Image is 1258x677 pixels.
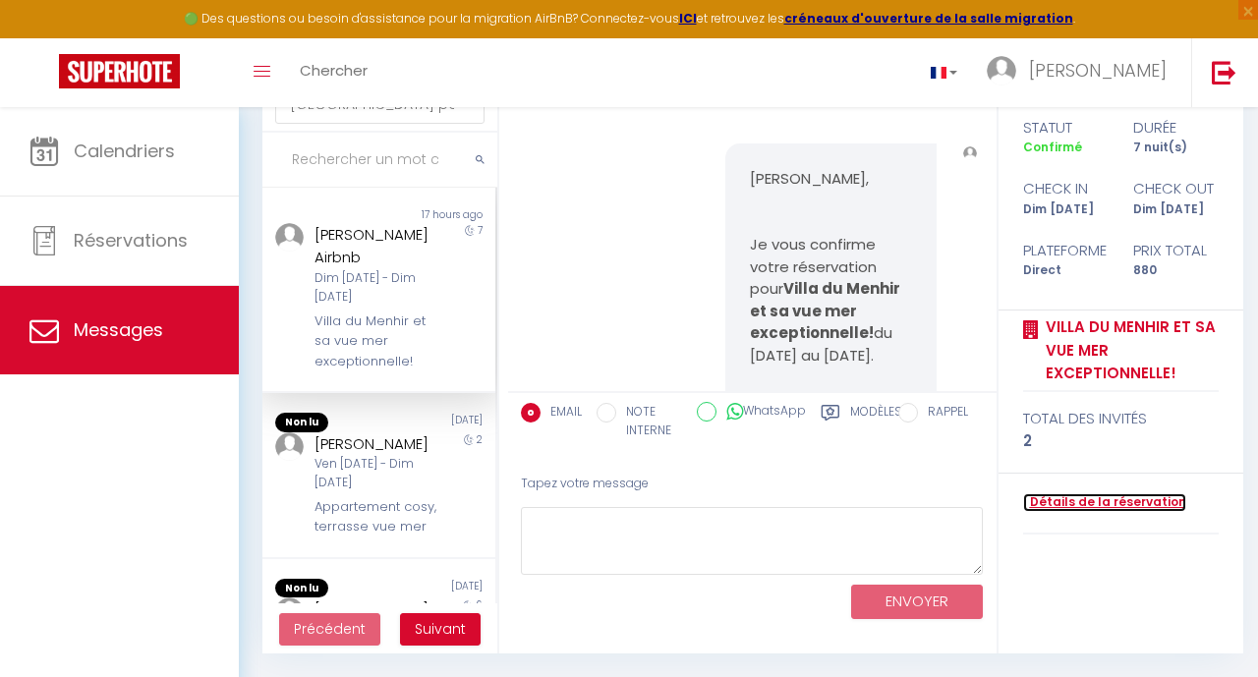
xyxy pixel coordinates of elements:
[275,223,304,252] img: ...
[1009,200,1120,219] div: Dim [DATE]
[74,139,175,163] span: Calendriers
[285,38,382,107] a: Chercher
[59,54,180,88] img: Super Booking
[275,432,304,461] img: ...
[1039,315,1220,385] a: Villa du Menhir et sa vue mer exceptionnelle!
[478,223,483,238] span: 7
[378,579,494,598] div: [DATE]
[314,311,437,371] div: Villa du Menhir et sa vue mer exceptionnelle!
[918,403,968,424] label: RAPPEL
[314,432,437,456] div: [PERSON_NAME]
[476,597,483,612] span: 6
[1120,177,1231,200] div: check out
[1212,60,1236,85] img: logout
[850,403,902,443] label: Modèles
[750,278,903,343] strong: Villa du Menhir et sa vue mer exceptionnelle!
[378,413,494,432] div: [DATE]
[1120,239,1231,262] div: Prix total
[1120,200,1231,219] div: Dim [DATE]
[294,619,366,639] span: Précédent
[521,460,984,508] div: Tapez votre message
[1120,261,1231,280] div: 880
[16,8,75,67] button: Ouvrir le widget de chat LiveChat
[477,432,483,447] span: 2
[74,317,163,342] span: Messages
[716,402,806,423] label: WhatsApp
[1023,429,1220,453] div: 2
[1120,116,1231,140] div: durée
[1023,407,1220,430] div: total des invités
[1023,139,1082,155] span: Confirmé
[279,613,380,647] button: Previous
[1023,493,1186,512] a: Détails de la réservation
[415,619,466,639] span: Suivant
[74,228,188,253] span: Réservations
[750,234,912,367] p: Je vous confirme votre réservation pour du [DATE] au [DATE].
[275,579,328,598] span: Non lu
[262,133,497,188] input: Rechercher un mot clé
[1009,261,1120,280] div: Direct
[275,597,304,626] img: ...
[541,403,582,424] label: EMAIL
[300,60,368,81] span: Chercher
[275,413,328,432] span: Non lu
[972,38,1191,107] a: ... [PERSON_NAME]
[314,269,437,307] div: Dim [DATE] - Dim [DATE]
[616,403,682,440] label: NOTE INTERNE
[679,10,697,27] a: ICI
[851,585,983,619] button: ENVOYER
[400,613,481,647] button: Next
[1009,177,1120,200] div: check in
[1120,139,1231,157] div: 7 nuit(s)
[1029,58,1167,83] span: [PERSON_NAME]
[750,168,912,191] p: [PERSON_NAME],
[1009,116,1120,140] div: statut
[314,597,437,621] div: [PERSON_NAME]
[1009,239,1120,262] div: Plateforme
[314,455,437,492] div: Ven [DATE] - Dim [DATE]
[314,223,437,269] div: [PERSON_NAME] Airbnb
[963,146,977,160] img: ...
[784,10,1073,27] a: créneaux d'ouverture de la salle migration
[378,207,494,223] div: 17 hours ago
[987,56,1016,85] img: ...
[314,497,437,537] div: Appartement cosy, terrasse vue mer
